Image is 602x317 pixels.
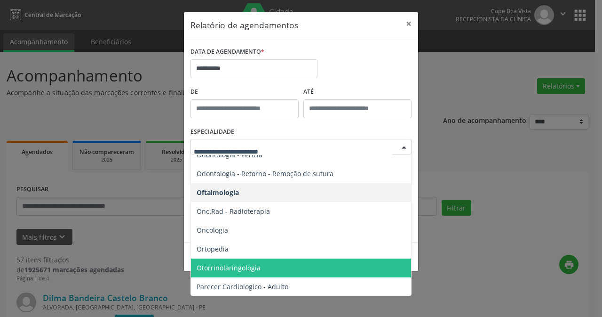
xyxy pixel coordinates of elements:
span: Odontologia - Retorno - Remoção de sutura [197,169,333,178]
span: Odontologia - Perícia [197,150,262,159]
label: DATA DE AGENDAMENTO [190,45,264,59]
label: ATÉ [303,85,412,99]
span: Oftalmologia [197,188,239,197]
label: De [190,85,299,99]
span: Onc.Rad - Radioterapia [197,207,270,216]
span: Ortopedia [197,244,229,253]
span: Parecer Cardiologico - Adulto [197,282,288,291]
h5: Relatório de agendamentos [190,19,298,31]
span: Oncologia [197,226,228,235]
button: Close [399,12,418,35]
span: Otorrinolaringologia [197,263,261,272]
label: ESPECIALIDADE [190,125,234,139]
